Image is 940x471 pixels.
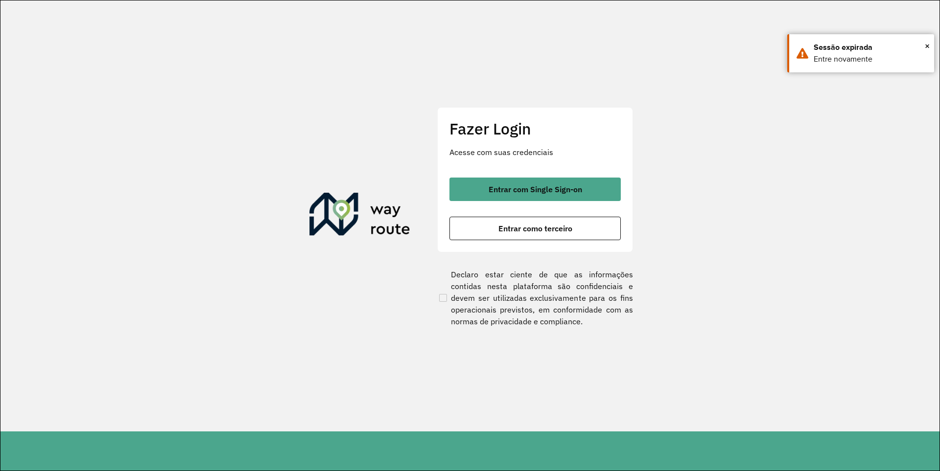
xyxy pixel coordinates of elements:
[925,39,930,53] button: Close
[489,185,582,193] span: Entrar com Single Sign-on
[449,119,621,138] h2: Fazer Login
[925,39,930,53] span: ×
[814,42,927,53] div: Sessão expirada
[449,217,621,240] button: button
[437,269,633,327] label: Declaro estar ciente de que as informações contidas nesta plataforma são confidenciais e devem se...
[814,53,927,65] div: Entre novamente
[498,224,572,232] span: Entrar como terceiro
[449,146,621,158] p: Acesse com suas credenciais
[309,193,410,240] img: Roteirizador AmbevTech
[449,178,621,201] button: button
